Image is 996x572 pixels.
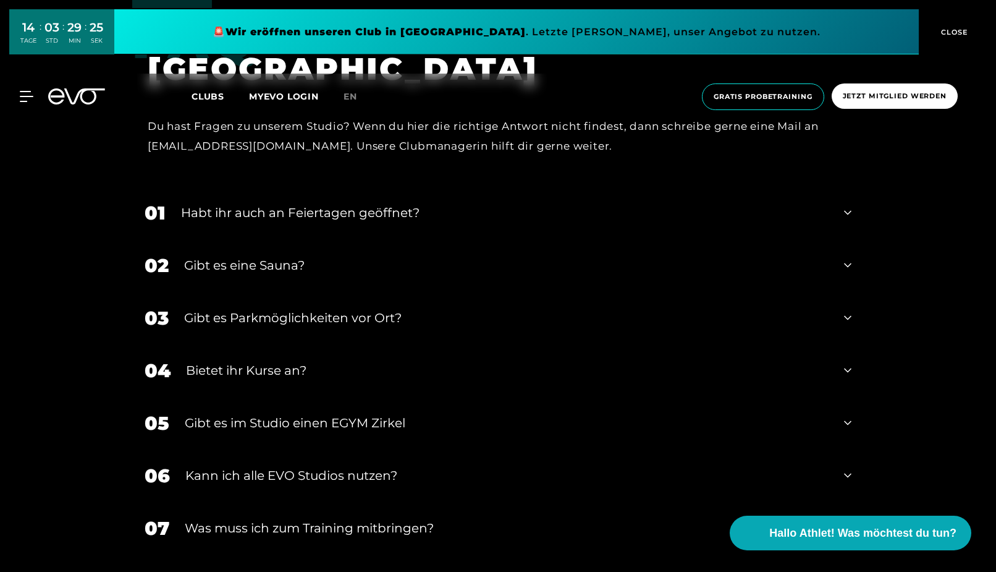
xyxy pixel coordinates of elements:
[67,36,82,45] div: MIN
[44,36,59,45] div: STD
[184,309,829,327] div: Gibt es Parkmöglichkeiten vor Ort?
[185,519,829,537] div: Was muss ich zum Training mitbringen?
[769,525,956,542] span: Hallo Athlet! Was möchtest du tun?
[145,304,169,332] div: 03
[85,20,87,53] div: :
[184,256,829,275] div: Gibt es eine Sauna?
[938,27,968,38] span: CLOSE
[145,409,169,437] div: 05
[249,91,319,102] a: MYEVO LOGIN
[192,91,224,102] span: Clubs
[730,516,971,550] button: Hallo Athlet! Was möchtest du tun?
[185,466,829,485] div: Kann ich alle EVO Studios nutzen?
[44,19,59,36] div: 03
[145,514,169,542] div: 07
[145,199,166,227] div: 01
[344,90,372,104] a: en
[828,83,961,110] a: Jetzt Mitglied werden
[148,116,833,156] div: Du hast Fragen zu unserem Studio? Wenn du hier die richtige Antwort nicht findest, dann schreibe ...
[90,19,103,36] div: 25
[344,91,357,102] span: en
[90,36,103,45] div: SEK
[20,19,36,36] div: 14
[919,9,987,54] button: CLOSE
[181,203,829,222] div: Habt ihr auch an Feiertagen geöffnet?
[843,91,947,101] span: Jetzt Mitglied werden
[145,252,169,280] div: 02
[186,361,829,380] div: Bietet ihr Kurse an?
[145,462,170,490] div: 06
[20,36,36,45] div: TAGE
[698,83,828,110] a: Gratis Probetraining
[714,92,812,102] span: Gratis Probetraining
[185,414,829,432] div: Gibt es im Studio einen EGYM Zirkel
[145,357,171,385] div: 04
[62,20,64,53] div: :
[40,20,41,53] div: :
[67,19,82,36] div: 29
[192,90,249,102] a: Clubs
